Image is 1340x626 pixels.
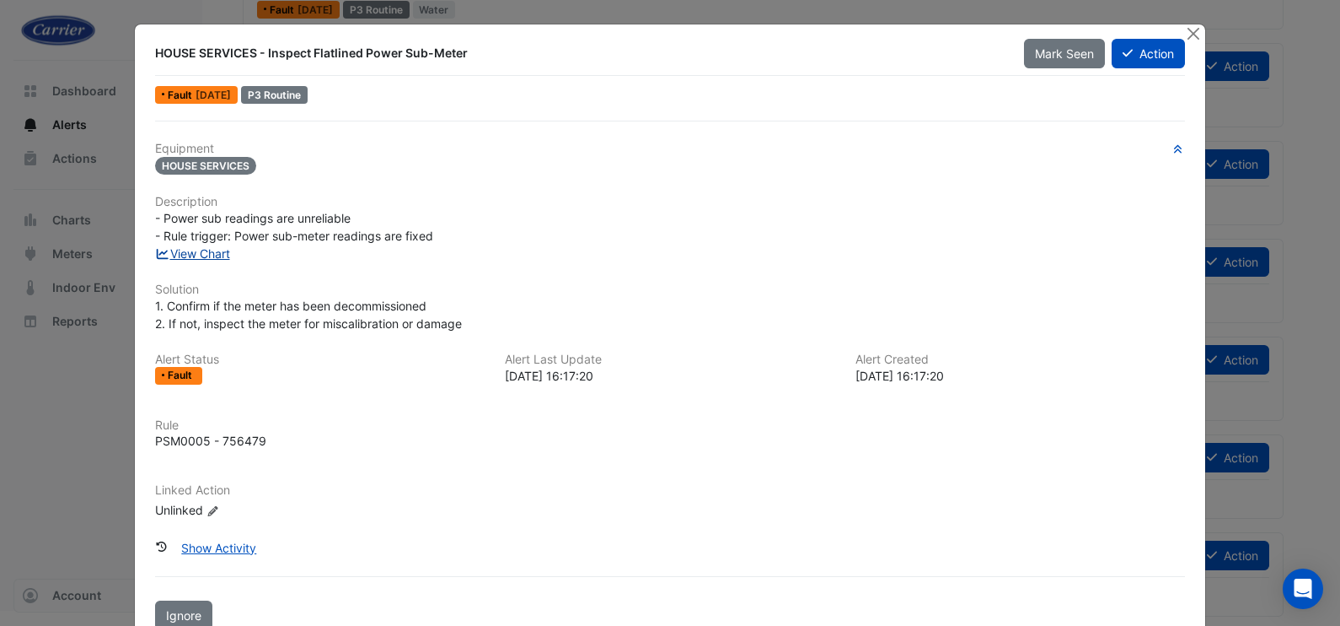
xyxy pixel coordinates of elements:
h6: Alert Status [155,353,485,367]
a: View Chart [155,246,230,261]
h6: Equipment [155,142,1185,156]
span: Fri 12-Jul-2024 16:17 AEST [196,89,231,101]
h6: Linked Action [155,483,1185,498]
h6: Alert Last Update [505,353,834,367]
button: Show Activity [170,533,267,563]
span: Ignore [166,608,201,623]
button: Mark Seen [1024,39,1105,68]
span: - Power sub readings are unreliable - Rule trigger: Power sub-meter readings are fixed [155,211,433,243]
span: HOUSE SERVICES [155,157,256,175]
div: [DATE] 16:17:20 [505,367,834,385]
button: Action [1112,39,1185,68]
div: Unlinked [155,501,357,519]
h6: Solution [155,283,1185,297]
div: HOUSE SERVICES - Inspect Flatlined Power Sub-Meter [155,45,1004,62]
div: [DATE] 16:17:20 [855,367,1185,385]
div: PSM0005 - 756479 [155,432,266,450]
fa-icon: Edit Linked Action [206,505,219,517]
button: Close [1184,24,1202,42]
h6: Description [155,195,1185,209]
div: P3 Routine [241,86,308,104]
div: Open Intercom Messenger [1283,569,1323,609]
span: Fault [168,90,196,100]
h6: Alert Created [855,353,1185,367]
span: Mark Seen [1035,46,1094,61]
h6: Rule [155,418,1185,433]
span: 1. Confirm if the meter has been decommissioned 2. If not, inspect the meter for miscalibration o... [155,299,462,331]
span: Fault [168,370,196,380]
